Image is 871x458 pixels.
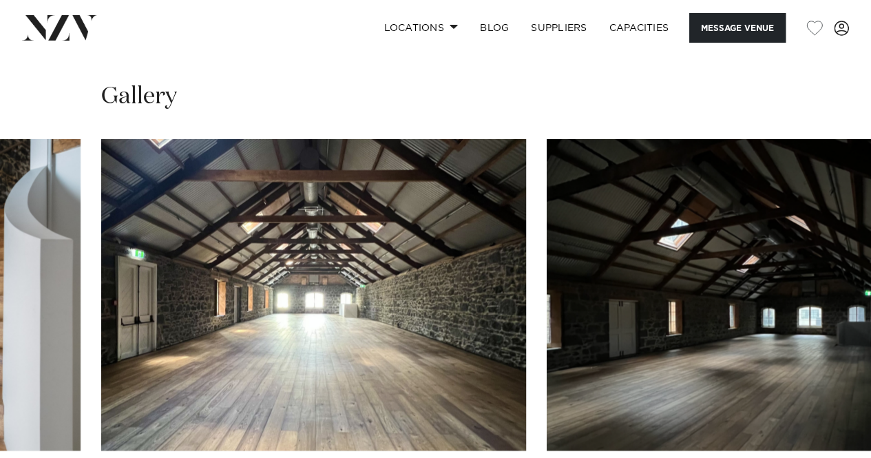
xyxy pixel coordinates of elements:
a: Capacities [598,13,680,43]
swiper-slide: 8 / 20 [101,139,526,451]
a: SUPPLIERS [520,13,598,43]
img: nzv-logo.png [22,15,97,40]
h2: Gallery [101,81,177,112]
a: BLOG [469,13,520,43]
a: Locations [372,13,469,43]
button: Message Venue [689,13,786,43]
